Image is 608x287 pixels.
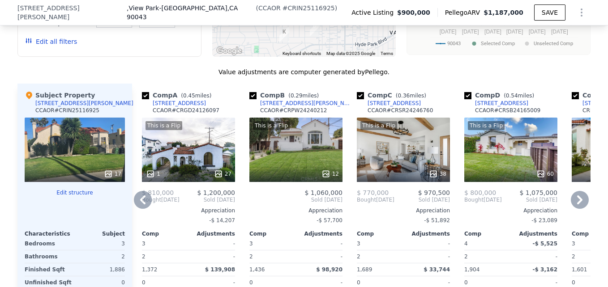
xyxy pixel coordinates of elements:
[357,250,402,263] div: 2
[572,266,587,273] span: 1,601
[475,107,540,114] div: CCAOR # CRSB24165009
[357,189,389,196] span: $ 770,000
[258,4,281,12] span: CCAOR
[506,29,523,35] text: [DATE]
[424,266,450,273] span: $ 33,744
[464,207,557,214] div: Appreciation
[447,41,461,46] text: 90043
[104,169,121,178] div: 17
[405,250,450,263] div: -
[551,29,568,35] text: [DATE]
[357,196,394,203] div: [DATE]
[260,100,353,107] div: [STREET_ADDRESS][PERSON_NAME]
[317,217,343,224] span: -$ 57,700
[142,91,215,100] div: Comp A
[534,4,565,21] button: SAVE
[464,266,480,273] span: 1,904
[249,230,296,237] div: Comp
[180,196,235,203] span: Sold [DATE]
[572,241,575,247] span: 3
[357,241,360,247] span: 3
[142,230,188,237] div: Comp
[475,100,528,107] div: [STREET_ADDRESS]
[142,100,206,107] a: [STREET_ADDRESS]
[142,196,161,203] span: Bought
[464,196,484,203] span: Bought
[25,91,95,100] div: Subject Property
[360,121,397,130] div: This is a Flip
[276,24,293,46] div: 935 E Fairview Blvd
[464,230,511,237] div: Comp
[205,266,235,273] span: $ 139,908
[256,4,338,13] div: ( )
[209,217,235,224] span: -$ 14,207
[405,237,450,250] div: -
[394,196,450,203] span: Sold [DATE]
[142,250,187,263] div: 2
[531,217,557,224] span: -$ 23,089
[25,237,73,250] div: Bedrooms
[35,100,133,107] div: [STREET_ADDRESS][PERSON_NAME]
[464,189,496,196] span: $ 800,000
[249,279,253,286] span: 0
[298,250,343,263] div: -
[529,29,546,35] text: [DATE]
[253,121,290,130] div: This is a Flip
[306,18,323,40] div: 3635 W 64th St
[392,93,430,99] span: ( miles)
[326,51,375,56] span: Map data ©2025 Google
[357,196,376,203] span: Bought
[153,100,206,107] div: [STREET_ADDRESS]
[464,279,468,286] span: 0
[197,189,235,196] span: $ 1,200,000
[283,4,335,12] span: # CRIN25116925
[77,250,125,263] div: 2
[291,93,303,99] span: 0.29
[440,29,457,35] text: [DATE]
[397,8,430,17] span: $900,000
[146,169,160,178] div: 1
[511,230,557,237] div: Adjustments
[296,230,343,237] div: Adjustments
[429,169,446,178] div: 38
[464,91,538,100] div: Comp D
[304,189,343,196] span: $ 1,060,000
[249,91,322,100] div: Comp B
[536,169,554,178] div: 60
[500,93,538,99] span: ( miles)
[249,241,253,247] span: 3
[249,266,265,273] span: 1,436
[25,189,125,196] button: Edit structure
[35,107,99,114] div: CCAOR # CRIN25116925
[188,230,235,237] div: Adjustments
[462,29,479,35] text: [DATE]
[464,196,502,203] div: [DATE]
[321,169,339,178] div: 12
[368,107,433,114] div: CCAOR # CRSR24246760
[357,91,430,100] div: Comp C
[484,9,523,16] span: $1,187,000
[351,8,397,17] span: Active Listing
[513,250,557,263] div: -
[316,266,343,273] span: $ 98,920
[357,266,372,273] span: 1,689
[424,217,450,224] span: -$ 51,892
[403,230,450,237] div: Adjustments
[249,196,343,203] span: Sold [DATE]
[75,230,125,237] div: Subject
[142,207,235,214] div: Appreciation
[502,196,557,203] span: Sold [DATE]
[146,121,182,130] div: This is a Flip
[190,250,235,263] div: -
[25,37,77,46] button: Edit all filters
[249,250,294,263] div: 2
[77,263,125,276] div: 1,886
[533,241,557,247] span: -$ 5,525
[357,230,403,237] div: Comp
[418,189,450,196] span: $ 970,500
[249,100,353,107] a: [STREET_ADDRESS][PERSON_NAME]
[142,266,157,273] span: 1,372
[214,45,244,57] img: Google
[464,250,509,263] div: 2
[190,237,235,250] div: -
